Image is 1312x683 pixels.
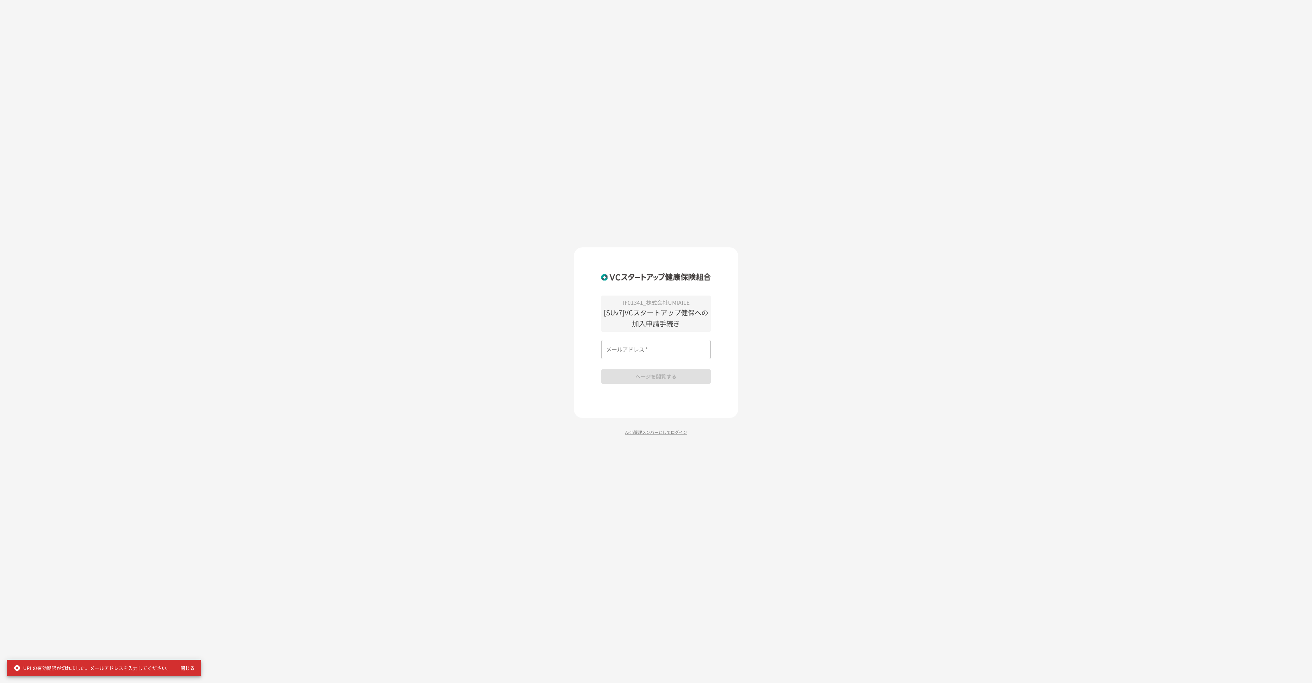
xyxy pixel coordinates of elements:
p: IF01341_株式会社UMIAILE [601,298,711,307]
button: 閉じる [177,662,199,674]
img: ZDfHsVrhrXUoWEWGWYf8C4Fv4dEjYTEDCNvmL73B7ox [601,268,711,286]
p: Arch管理メンバーとしてログイン [574,429,738,435]
p: [SUv7]VCスタートアップ健保への加入申請手続き [601,307,711,329]
div: URLの有効期限が切れました。メールアドレスを入力してください。 [14,662,171,674]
